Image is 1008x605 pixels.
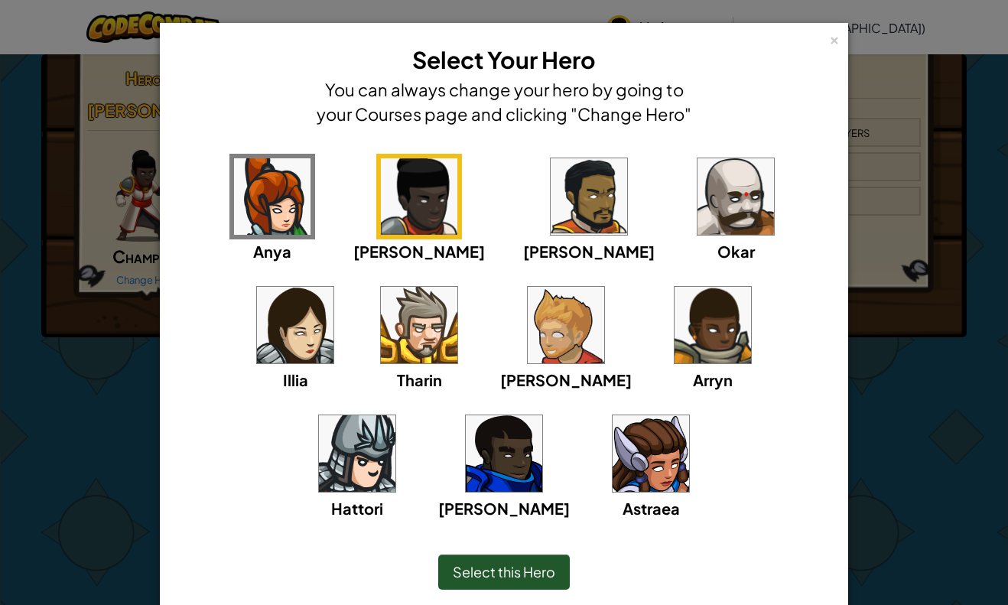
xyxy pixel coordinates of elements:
img: portrait.png [234,158,311,235]
img: portrait.png [528,287,604,363]
img: portrait.png [319,415,395,492]
span: Okar [717,242,755,261]
img: portrait.png [697,158,774,235]
span: [PERSON_NAME] [438,499,570,518]
div: × [829,30,840,46]
span: Hattori [331,499,383,518]
img: portrait.png [551,158,627,235]
img: portrait.png [257,287,333,363]
span: Tharin [397,370,442,389]
h4: You can always change your hero by going to your Courses page and clicking "Change Hero" [313,77,695,126]
span: Arryn [693,370,733,389]
span: [PERSON_NAME] [500,370,632,389]
span: Illia [283,370,308,389]
img: portrait.png [381,158,457,235]
img: portrait.png [675,287,751,363]
span: [PERSON_NAME] [523,242,655,261]
img: portrait.png [466,415,542,492]
h3: Select Your Hero [313,43,695,77]
span: Anya [253,242,291,261]
span: Astraea [623,499,680,518]
span: [PERSON_NAME] [353,242,485,261]
span: Select this Hero [453,563,555,581]
img: portrait.png [613,415,689,492]
img: portrait.png [381,287,457,363]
